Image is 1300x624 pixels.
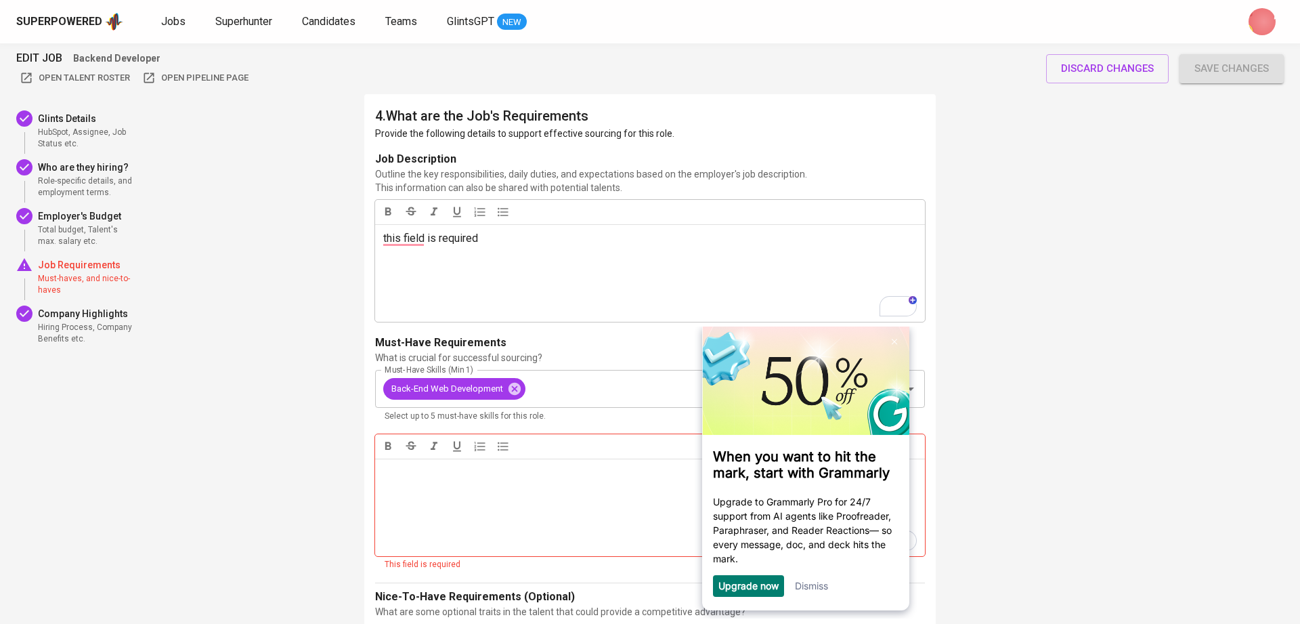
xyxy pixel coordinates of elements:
[16,49,62,68] span: EDIT JOB
[375,167,925,194] p: Outline the key responsibilities, daily duties, and expectations based on the employer's job desc...
[375,224,925,322] div: To enrich screen reader interactions, please activate Accessibility in Grammarly extension settings
[16,12,123,32] a: Superpoweredapp logo
[38,322,135,345] span: Hiring Process, Company Benefits etc.
[447,14,527,30] a: GlintsGPT NEW
[38,127,135,150] span: HubSpot, Assignee, Job Status etc.
[105,12,123,32] img: app logo
[161,14,188,30] a: Jobs
[16,68,133,89] button: Open Talent Roster
[73,51,160,65] p: Backend Developer
[497,16,527,29] span: NEW
[1061,60,1154,77] span: discard changes
[38,273,135,296] span: Must-haves, and nice-to-haves
[375,605,925,619] p: What are some optional traits in the talent that could provide a competitive advantage?
[302,14,358,30] a: Candidates
[18,122,204,154] h3: When you want to hit the mark, start with Grammarly
[215,14,275,30] a: Superhunter
[1194,60,1269,77] span: Save changes
[385,15,417,28] span: Teams
[38,258,135,272] p: Job Requirements
[385,14,420,30] a: Teams
[385,410,915,423] p: Select up to 5 must-have skills for this role.
[38,307,135,320] p: Company Highlights
[375,335,506,351] p: Must-Have Requirements
[38,209,135,223] p: Employer's Budget
[197,12,202,18] img: close_x_white.png
[375,105,925,127] h6: What are the Job's Requirements
[375,127,925,140] p: Provide the following details to support effective sourcing for this role.
[20,70,130,86] span: Open Talent Roster
[375,351,925,365] p: What is crucial for successful sourcing?
[38,161,135,174] p: Who are they hiring?
[38,224,135,247] span: Total budget, Talent's max. salary etc.
[385,558,915,572] div: This field is required
[302,15,355,28] span: Candidates
[161,15,186,28] span: Jobs
[375,589,575,605] p: Nice-To-Have Requirements (Optional)
[24,253,84,265] a: Upgrade now
[139,68,252,89] button: Open Pipeline Page
[383,378,525,400] div: Back-End Web Development
[38,112,135,125] p: Glints Details
[215,15,272,28] span: Superhunter
[1179,54,1284,83] button: Save changes
[100,253,133,265] a: Dismiss
[383,232,478,245] span: this field is required
[18,168,204,239] p: Upgrade to Grammarly Pro for 24/7 support from AI agents like Proofreader, Paraphraser, and Reade...
[16,14,102,30] div: Superpowered
[375,151,456,167] p: Job Description
[142,70,248,86] span: Open Pipeline Page
[38,175,135,199] span: Role-specific details, and employment terms.
[1249,8,1276,35] img: dwi.nugrahini@glints.com
[383,382,511,395] span: Back-End Web Development
[447,15,494,28] span: GlintsGPT
[375,459,925,556] div: To enrich screen reader interactions, please activate Accessibility in Grammarly extension settings
[375,108,386,124] span: 4 .
[1046,54,1169,83] button: discard changes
